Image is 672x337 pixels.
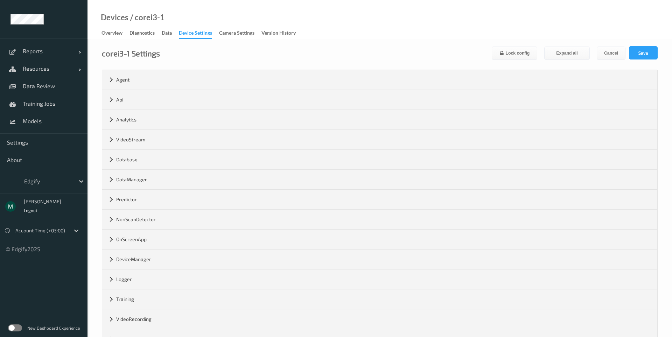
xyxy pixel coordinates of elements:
div: Diagnostics [129,29,155,38]
div: DeviceManager [102,250,657,269]
div: Version History [261,29,296,38]
div: Training [102,289,657,309]
div: Logger [102,269,657,289]
div: corei3-1 Settings [102,50,160,57]
div: Analytics [102,110,657,129]
a: Camera Settings [219,28,261,38]
div: Predictor [102,190,657,209]
button: Expand all [544,47,590,60]
div: Api [102,90,657,110]
div: OnScreenApp [102,230,657,249]
button: Cancel [597,47,625,60]
div: DataManager [102,170,657,189]
div: Overview [101,29,122,38]
div: / corei3-1 [128,14,164,21]
a: Overview [101,28,129,38]
div: VideoStream [102,130,657,149]
a: Device Settings [179,28,219,39]
a: Version History [261,28,303,38]
div: Database [102,150,657,169]
div: VideoRecording [102,309,657,329]
button: Lock config [492,47,537,60]
a: Data [162,28,179,38]
a: Diagnostics [129,28,162,38]
a: Devices [101,14,128,21]
div: Agent [102,70,657,90]
div: Data [162,29,172,38]
div: Device Settings [179,29,212,39]
div: Camera Settings [219,29,254,38]
div: NonScanDetector [102,210,657,229]
button: Save [629,46,658,59]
